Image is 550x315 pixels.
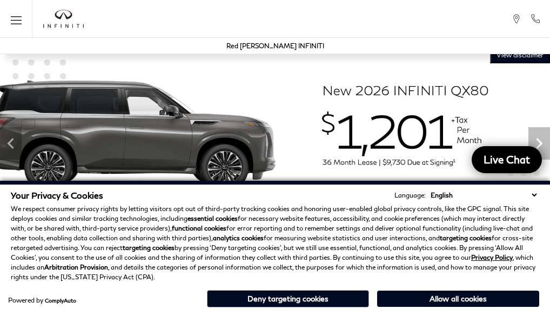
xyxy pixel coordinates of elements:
[11,204,539,282] p: We respect consumer privacy rights by letting visitors opt out of third-party tracking cookies an...
[207,290,369,307] button: Deny targeting cookies
[478,153,535,166] span: Live Chat
[428,190,539,200] select: Language Select
[44,263,108,271] strong: Arbitration Provision
[490,47,550,63] button: VIEW DISCLAIMER
[43,10,84,28] a: infiniti
[528,127,550,160] div: Next
[11,190,103,200] span: Your Privacy & Cookies
[123,244,175,252] strong: targeting cookies
[213,234,264,242] strong: analytics cookies
[497,51,544,60] span: VIEW DISCLAIMER
[187,214,238,222] strong: essential cookies
[8,297,76,304] div: Powered by
[472,146,542,173] a: Live Chat
[226,42,324,50] a: Red [PERSON_NAME] INFINITI
[45,297,76,304] a: ComplyAuto
[440,234,492,242] strong: targeting cookies
[377,291,539,307] button: Allow all cookies
[43,10,84,28] img: INFINITI
[471,253,513,261] a: Privacy Policy
[172,224,226,232] strong: functional cookies
[394,192,426,199] div: Language:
